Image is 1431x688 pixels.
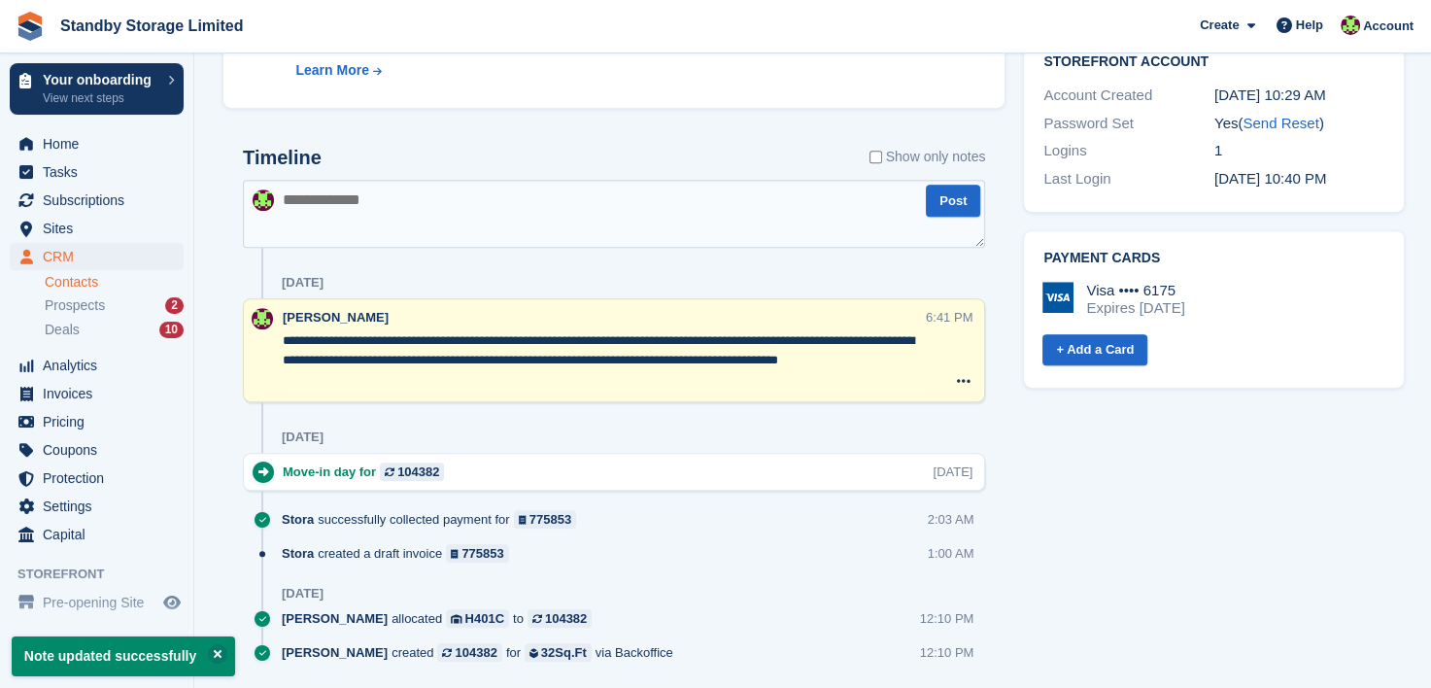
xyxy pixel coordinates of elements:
[1043,251,1384,266] h2: Payment cards
[455,643,496,662] div: 104382
[869,147,986,167] label: Show only notes
[10,493,184,520] a: menu
[43,521,159,548] span: Capital
[1043,85,1214,107] div: Account Created
[926,308,972,327] div: 6:41 PM
[933,463,972,481] div: [DATE]
[1086,299,1184,317] div: Expires [DATE]
[10,589,184,616] a: menu
[10,352,184,379] a: menu
[282,544,519,563] div: created a draft invoice
[10,464,184,492] a: menu
[282,586,324,602] div: [DATE]
[529,510,571,529] div: 775853
[160,591,184,614] a: Preview store
[243,147,322,169] h2: Timeline
[1238,115,1323,131] span: ( )
[10,243,184,270] a: menu
[43,187,159,214] span: Subscriptions
[380,463,444,481] a: 104382
[545,609,587,628] div: 104382
[446,609,509,628] a: H401C
[1042,282,1073,313] img: Visa Logo
[45,273,184,292] a: Contacts
[43,464,159,492] span: Protection
[43,352,159,379] span: Analytics
[1043,113,1214,135] div: Password Set
[43,130,159,157] span: Home
[928,544,974,563] div: 1:00 AM
[10,63,184,115] a: Your onboarding View next steps
[10,130,184,157] a: menu
[10,521,184,548] a: menu
[165,297,184,314] div: 2
[43,243,159,270] span: CRM
[1214,140,1385,162] div: 1
[525,643,592,662] a: 32Sq.Ft
[282,275,324,291] div: [DATE]
[397,463,439,481] div: 104382
[45,296,105,315] span: Prospects
[928,510,974,529] div: 2:03 AM
[1086,282,1184,299] div: Visa •••• 6175
[295,60,711,81] a: Learn More
[159,322,184,338] div: 10
[10,158,184,186] a: menu
[1043,51,1384,70] h2: Storefront Account
[1296,16,1323,35] span: Help
[43,408,159,435] span: Pricing
[252,308,273,329] img: Sue Ford
[1214,170,1327,187] time: 2023-12-31 22:40:45 UTC
[43,158,159,186] span: Tasks
[45,320,184,340] a: Deals 10
[10,436,184,464] a: menu
[1214,85,1385,107] div: [DATE] 10:29 AM
[282,609,601,628] div: allocated to
[282,544,314,563] span: Stora
[43,380,159,407] span: Invoices
[461,544,503,563] div: 775853
[282,510,314,529] span: Stora
[282,430,324,445] div: [DATE]
[282,510,586,529] div: successfully collected payment for
[541,643,587,662] div: 32Sq.Ft
[295,60,368,81] div: Learn More
[437,643,501,662] a: 104382
[253,189,274,211] img: Sue Ford
[282,643,388,662] span: [PERSON_NAME]
[52,10,251,42] a: Standby Storage Limited
[926,185,980,217] button: Post
[10,408,184,435] a: menu
[920,609,974,628] div: 12:10 PM
[43,589,159,616] span: Pre-opening Site
[514,510,577,529] a: 775853
[282,609,388,628] span: [PERSON_NAME]
[282,643,683,662] div: created for via Backoffice
[283,310,389,325] span: [PERSON_NAME]
[43,493,159,520] span: Settings
[283,463,454,481] div: Move-in day for
[1341,16,1360,35] img: Sue Ford
[1043,140,1214,162] div: Logins
[10,380,184,407] a: menu
[45,295,184,316] a: Prospects 2
[1243,115,1318,131] a: Send Reset
[869,147,882,167] input: Show only notes
[10,215,184,242] a: menu
[43,73,158,86] p: Your onboarding
[1200,16,1239,35] span: Create
[1214,113,1385,135] div: Yes
[465,609,504,628] div: H401C
[12,636,235,676] p: Note updated successfully
[17,565,193,584] span: Storefront
[43,436,159,464] span: Coupons
[45,321,80,339] span: Deals
[528,609,592,628] a: 104382
[920,643,974,662] div: 12:10 PM
[16,12,45,41] img: stora-icon-8386f47178a22dfd0bd8f6a31ec36ba5ce8667c1dd55bd0f319d3a0aa187defe.svg
[446,544,509,563] a: 775853
[43,89,158,107] p: View next steps
[43,215,159,242] span: Sites
[1043,168,1214,190] div: Last Login
[10,187,184,214] a: menu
